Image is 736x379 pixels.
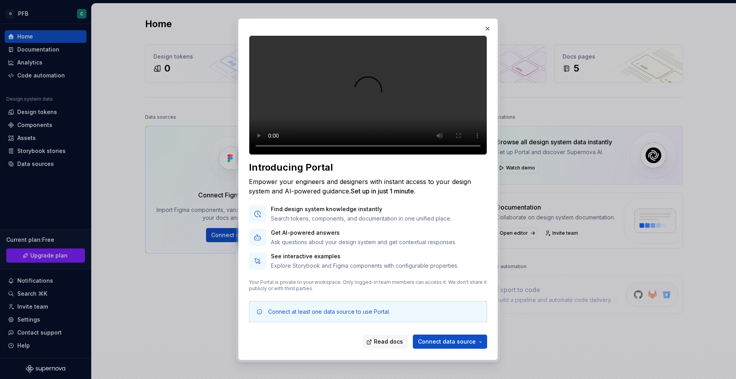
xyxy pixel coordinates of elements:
[271,238,456,246] p: Ask questions about your design system and get contextual responses.
[249,161,487,174] div: Introducing Portal
[271,252,458,260] p: See interactive examples
[362,335,408,349] a: Read docs
[268,308,390,316] div: Connect at least one data source to use Portal.
[249,279,487,292] p: Your Portal is private to your workspace. Only logged-in team members can access it. We don't sha...
[374,338,403,346] span: Read docs
[249,177,487,196] div: Empower your engineers and designers with instant access to your design system and AI-powered gui...
[271,215,451,223] p: Search tokens, components, and documentation in one unified place.
[418,338,476,346] span: Connect data source
[271,229,456,237] p: Get AI-powered answers
[271,262,458,270] p: Explore Storybook and Figma components with configurable properties.
[351,187,416,195] span: Set up in just 1 minute.
[271,205,451,213] p: Find design system knowledge instantly
[413,335,487,349] button: Connect data source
